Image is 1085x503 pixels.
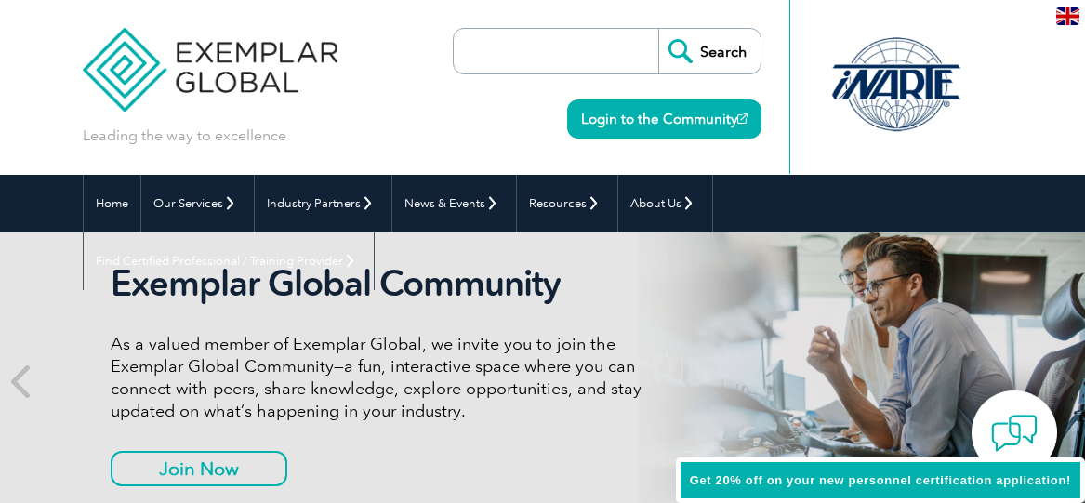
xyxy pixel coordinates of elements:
a: Industry Partners [255,175,391,232]
a: About Us [618,175,712,232]
span: Get 20% off on your new personnel certification application! [690,473,1071,487]
a: News & Events [392,175,516,232]
p: As a valued member of Exemplar Global, we invite you to join the Exemplar Global Community—a fun,... [111,333,681,422]
a: Find Certified Professional / Training Provider [84,232,374,290]
a: Home [84,175,140,232]
img: en [1056,7,1079,25]
p: Leading the way to excellence [83,126,286,146]
a: Our Services [141,175,254,232]
a: Join Now [111,451,287,486]
img: open_square.png [737,113,748,124]
a: Resources [517,175,617,232]
input: Search [658,29,761,73]
img: contact-chat.png [991,410,1038,457]
a: Login to the Community [567,99,761,139]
